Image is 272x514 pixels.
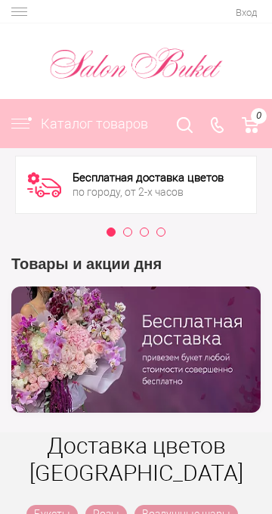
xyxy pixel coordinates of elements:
a: Вход [236,7,257,18]
h1: Доставка цветов [GEOGRAPHIC_DATA] [11,432,261,487]
button: 4 of 4 [157,228,172,243]
span: 0 [251,108,267,124]
img: hpaj04joss48rwypv6hbykmvk1dj7zyr.png.webp [11,286,261,413]
div: Бесплатная доставка цветов [73,172,224,184]
button: 1 of 4 [107,228,122,243]
button: 3 of 4 [141,228,156,243]
div: по городу, от 2-х часов [73,187,224,197]
button: 2 of 4 [124,228,139,243]
img: Цветы Нижний Новгород [49,44,224,83]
